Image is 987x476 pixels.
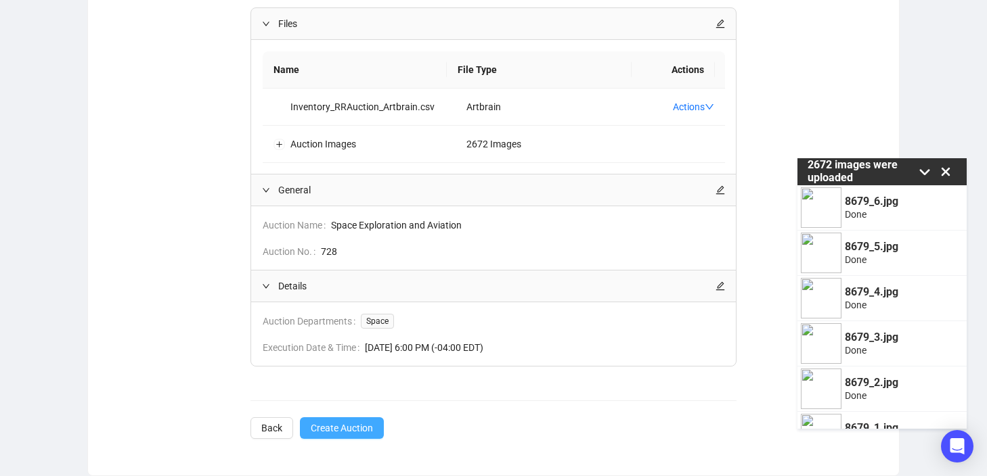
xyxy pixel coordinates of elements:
span: 728 [321,244,726,259]
p: 8679_1.jpg [845,422,898,434]
span: Back [261,421,282,435]
span: Auction Name [263,218,331,233]
span: Space Exploration and Aviation [331,218,726,233]
th: File Type [447,51,632,89]
span: edit [716,19,725,28]
p: 8679_3.jpg [845,331,898,343]
span: edit [716,281,725,291]
th: Actions [632,51,715,89]
span: expanded [262,186,270,194]
span: Space [361,314,394,329]
span: 2672 Images [466,139,521,149]
span: down [705,102,714,112]
span: expanded [262,20,270,28]
a: Actions [673,101,714,112]
p: 8679_4.jpg [845,286,898,298]
p: 2672 images were uploaded [808,159,914,184]
button: Create Auction [300,417,384,439]
td: Auction Images [263,126,456,163]
span: Files [278,16,716,31]
p: Done [845,345,898,356]
button: Back [250,417,293,439]
th: Name [263,51,447,89]
div: Filesedit [251,8,737,39]
p: 8679_6.jpg [845,195,898,208]
td: Inventory_RRAuction_Artbrain.csv [263,89,456,126]
span: Auction Departments [263,314,361,329]
span: expanded [262,282,270,290]
span: edit [716,185,725,195]
p: 8679_5.jpg [845,241,898,253]
span: [DATE] 6:00 PM (-04:00 EDT) [365,340,726,355]
button: Expand row [273,139,284,149]
span: Artbrain [466,101,501,112]
span: Create Auction [311,421,373,435]
div: Detailsedit [251,270,737,302]
div: Open Intercom Messenger [941,430,973,462]
span: Execution Date & Time [263,340,365,355]
p: Done [845,300,898,310]
p: 8679_2.jpg [845,377,898,389]
p: Done [845,209,898,220]
div: Generaledit [251,174,737,206]
span: Auction No. [263,244,321,259]
span: General [278,183,716,197]
p: Done [845,390,898,401]
span: Details [278,279,716,293]
p: Done [845,254,898,265]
